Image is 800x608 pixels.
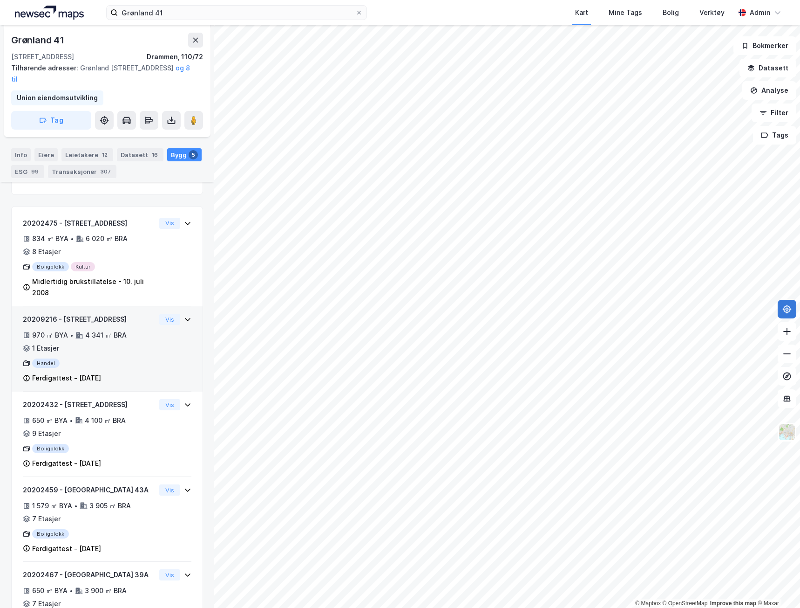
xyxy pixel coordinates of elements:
[32,513,61,525] div: 7 Etasjer
[69,587,73,594] div: •
[32,543,101,554] div: Ferdigattest - [DATE]
[11,64,80,72] span: Tilhørende adresser:
[61,148,113,161] div: Leietakere
[609,7,642,18] div: Mine Tags
[17,92,98,104] div: Union eiendomsutvikling
[159,399,180,410] button: Vis
[663,7,679,18] div: Bolig
[575,7,588,18] div: Kart
[159,484,180,496] button: Vis
[32,276,156,298] div: Midlertidig brukstillatelse - 10. juli 2008
[32,246,61,257] div: 8 Etasjer
[11,62,196,85] div: Grønland [STREET_ADDRESS]
[70,235,74,242] div: •
[85,585,127,596] div: 3 900 ㎡ BRA
[11,111,91,130] button: Tag
[189,150,198,159] div: 5
[753,126,796,145] button: Tags
[85,330,127,341] div: 4 341 ㎡ BRA
[11,33,66,48] div: Grønland 41
[739,59,796,77] button: Datasett
[29,167,41,176] div: 99
[32,458,101,469] div: Ferdigattest - [DATE]
[23,569,156,580] div: 20202467 - [GEOGRAPHIC_DATA] 39A
[99,167,113,176] div: 307
[15,6,84,20] img: logo.a4113a55bc3d86da70a041830d287a7e.svg
[733,36,796,55] button: Bokmerker
[167,148,202,161] div: Bygg
[159,314,180,325] button: Vis
[778,423,796,441] img: Z
[32,330,68,341] div: 970 ㎡ BYA
[742,81,796,100] button: Analyse
[11,51,74,62] div: [STREET_ADDRESS]
[32,585,68,596] div: 650 ㎡ BYA
[34,148,58,161] div: Eiere
[159,218,180,229] button: Vis
[753,563,800,608] iframe: Chat Widget
[70,332,74,339] div: •
[23,218,156,229] div: 20202475 - [STREET_ADDRESS]
[23,484,156,496] div: 20202459 - [GEOGRAPHIC_DATA] 43A
[752,104,796,122] button: Filter
[710,600,756,607] a: Improve this map
[11,148,31,161] div: Info
[147,51,203,62] div: Drammen, 110/72
[32,343,59,354] div: 1 Etasjer
[74,502,78,510] div: •
[32,233,68,244] div: 834 ㎡ BYA
[32,373,101,384] div: Ferdigattest - [DATE]
[32,415,68,426] div: 650 ㎡ BYA
[699,7,725,18] div: Verktøy
[32,500,72,511] div: 1 579 ㎡ BYA
[100,150,109,159] div: 12
[86,233,128,244] div: 6 020 ㎡ BRA
[159,569,180,580] button: Vis
[150,150,160,159] div: 16
[32,428,61,439] div: 9 Etasjer
[23,399,156,410] div: 20202432 - [STREET_ADDRESS]
[753,563,800,608] div: Kontrollprogram for chat
[750,7,770,18] div: Admin
[69,417,73,424] div: •
[85,415,126,426] div: 4 100 ㎡ BRA
[11,165,44,178] div: ESG
[118,6,355,20] input: Søk på adresse, matrikkel, gårdeiere, leietakere eller personer
[23,314,156,325] div: 20209216 - [STREET_ADDRESS]
[635,600,661,607] a: Mapbox
[117,148,163,161] div: Datasett
[48,165,116,178] div: Transaksjoner
[663,600,708,607] a: OpenStreetMap
[89,500,131,511] div: 3 905 ㎡ BRA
